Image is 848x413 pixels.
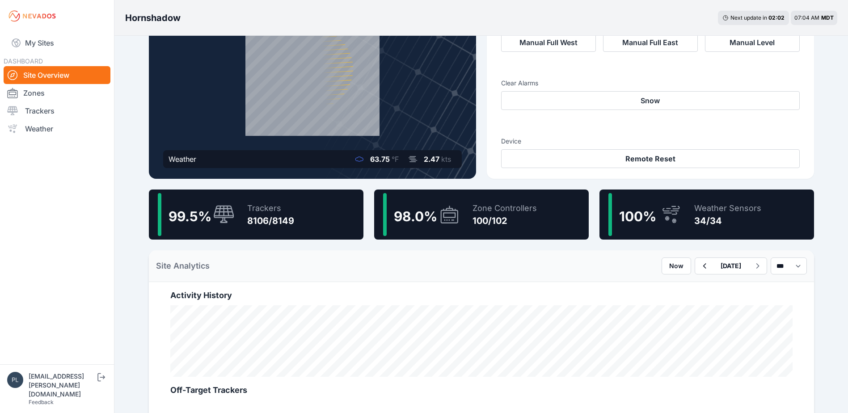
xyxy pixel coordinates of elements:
[170,384,793,396] h2: Off-Target Trackers
[713,258,748,274] button: [DATE]
[4,84,110,102] a: Zones
[4,66,110,84] a: Site Overview
[768,14,785,21] div: 02 : 02
[599,190,814,240] a: 100%Weather Sensors34/34
[169,208,211,224] span: 99.5 %
[501,33,596,52] button: Manual Full West
[125,12,181,24] h3: Hornshadow
[7,372,23,388] img: plsmith@sundt.com
[501,91,800,110] button: Snow
[374,190,589,240] a: 98.0%Zone Controllers100/102
[501,79,800,88] h3: Clear Alarms
[149,190,363,240] a: 99.5%Trackers8106/8149
[501,149,800,168] button: Remote Reset
[394,208,437,224] span: 98.0 %
[4,32,110,54] a: My Sites
[694,215,761,227] div: 34/34
[730,14,767,21] span: Next update in
[821,14,834,21] span: MDT
[441,155,451,164] span: kts
[169,154,196,164] div: Weather
[794,14,819,21] span: 07:04 AM
[29,399,54,405] a: Feedback
[603,33,698,52] button: Manual Full East
[501,137,800,146] h3: Device
[473,202,537,215] div: Zone Controllers
[424,155,439,164] span: 2.47
[170,289,793,302] h2: Activity History
[370,155,390,164] span: 63.75
[247,215,294,227] div: 8106/8149
[392,155,399,164] span: °F
[619,208,656,224] span: 100 %
[694,202,761,215] div: Weather Sensors
[247,202,294,215] div: Trackers
[473,215,537,227] div: 100/102
[705,33,800,52] button: Manual Level
[7,9,57,23] img: Nevados
[4,120,110,138] a: Weather
[4,57,43,65] span: DASHBOARD
[662,257,691,274] button: Now
[156,260,210,272] h2: Site Analytics
[4,102,110,120] a: Trackers
[125,6,181,29] nav: Breadcrumb
[29,372,96,399] div: [EMAIL_ADDRESS][PERSON_NAME][DOMAIN_NAME]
